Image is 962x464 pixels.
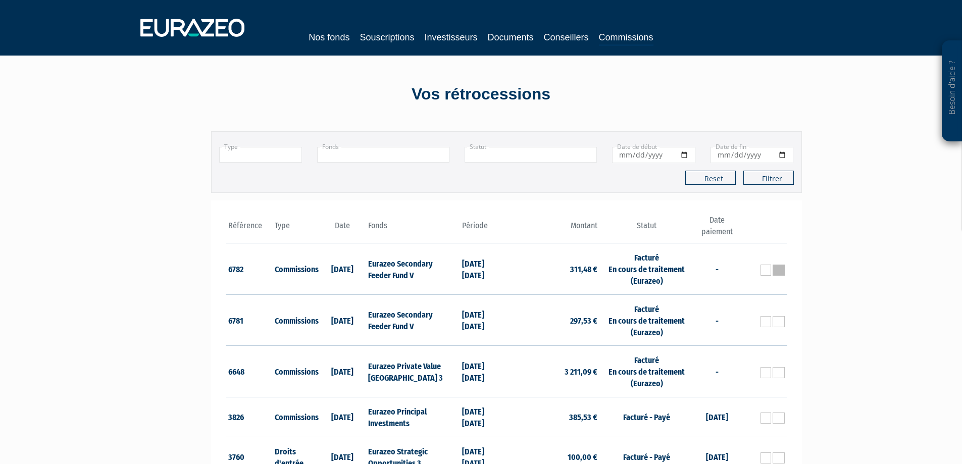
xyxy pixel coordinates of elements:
td: [DATE] [DATE] [460,346,507,397]
th: Statut [600,215,693,243]
td: Commissions [272,243,319,295]
p: Besoin d'aide ? [946,46,958,137]
td: - [693,346,740,397]
a: Documents [488,30,534,44]
img: 1732889491-logotype_eurazeo_blanc_rvb.png [140,19,244,37]
td: [DATE] [DATE] [460,397,507,437]
td: Eurazeo Private Value [GEOGRAPHIC_DATA] 3 [366,346,459,397]
th: Montant [507,215,600,243]
td: 385,53 € [507,397,600,437]
td: 6648 [226,346,273,397]
td: [DATE] [319,294,366,346]
button: Reset [685,171,736,185]
th: Référence [226,215,273,243]
a: Investisseurs [424,30,477,44]
th: Date paiement [693,215,740,243]
button: Filtrer [743,171,794,185]
th: Fonds [366,215,459,243]
td: Eurazeo Principal Investments [366,397,459,437]
td: [DATE] [319,346,366,397]
a: Souscriptions [360,30,414,44]
td: 3 211,09 € [507,346,600,397]
td: [DATE] [DATE] [460,243,507,295]
td: Commissions [272,346,319,397]
td: - [693,243,740,295]
a: Commissions [599,30,653,46]
a: Conseillers [544,30,589,44]
td: - [693,294,740,346]
td: 3826 [226,397,273,437]
td: [DATE] [DATE] [460,294,507,346]
td: 6782 [226,243,273,295]
th: Date [319,215,366,243]
td: Commissions [272,294,319,346]
td: [DATE] [319,243,366,295]
td: Eurazeo Secondary Feeder Fund V [366,294,459,346]
td: Facturé - Payé [600,397,693,437]
th: Type [272,215,319,243]
td: Facturé En cours de traitement (Eurazeo) [600,243,693,295]
td: 6781 [226,294,273,346]
div: Vos rétrocessions [193,83,769,106]
td: Eurazeo Secondary Feeder Fund V [366,243,459,295]
td: Facturé En cours de traitement (Eurazeo) [600,294,693,346]
td: 297,53 € [507,294,600,346]
th: Période [460,215,507,243]
td: Commissions [272,397,319,437]
td: [DATE] [319,397,366,437]
td: 311,48 € [507,243,600,295]
a: Nos fonds [309,30,349,44]
td: [DATE] [693,397,740,437]
td: Facturé En cours de traitement (Eurazeo) [600,346,693,397]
